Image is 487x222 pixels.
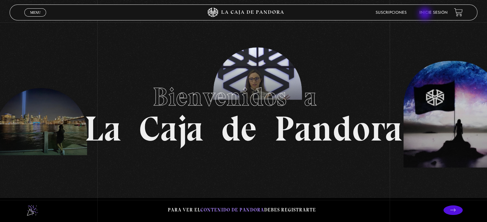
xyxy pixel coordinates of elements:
[454,8,463,17] a: View your shopping cart
[376,11,407,15] a: Suscripciones
[85,76,402,146] h1: La Caja de Pandora
[200,207,264,213] span: contenido de Pandora
[28,16,43,20] span: Cerrar
[168,206,316,214] p: Para ver el debes registrarte
[419,11,448,15] a: Inicie sesión
[153,81,335,112] span: Bienvenidos a
[30,11,41,14] span: Menu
